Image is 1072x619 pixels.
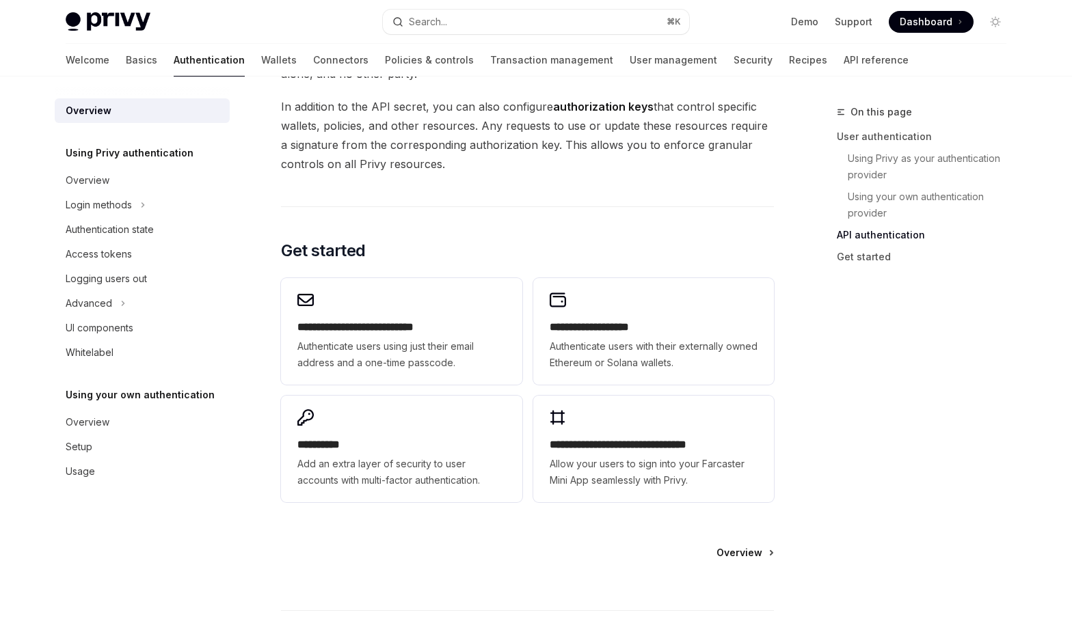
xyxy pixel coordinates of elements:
a: Recipes [789,44,827,77]
button: Open search [383,10,689,34]
div: Advanced [66,295,112,312]
a: Welcome [66,44,109,77]
button: Toggle Login methods section [55,193,230,217]
a: Demo [791,15,818,29]
a: API reference [844,44,909,77]
a: Overview [716,546,773,560]
a: Dashboard [889,11,974,33]
div: Overview [66,172,109,189]
span: Overview [716,546,762,560]
div: UI components [66,320,133,336]
span: Add an extra layer of security to user accounts with multi-factor authentication. [297,456,505,489]
a: Wallets [261,44,297,77]
span: Dashboard [900,15,952,29]
h5: Using your own authentication [66,387,215,403]
div: Usage [66,463,95,480]
a: Overview [55,410,230,435]
a: Authentication state [55,217,230,242]
span: Authenticate users with their externally owned Ethereum or Solana wallets. [550,338,758,371]
span: On this page [850,104,912,120]
a: Transaction management [490,44,613,77]
a: Authentication [174,44,245,77]
a: Logging users out [55,266,230,291]
span: Allow your users to sign into your Farcaster Mini App seamlessly with Privy. [550,456,758,489]
a: Overview [55,168,230,193]
a: Setup [55,435,230,459]
button: Toggle dark mode [984,11,1006,33]
a: User authentication [837,126,1017,148]
div: Authentication state [66,221,154,238]
a: UI components [55,316,230,340]
a: Get started [837,246,1017,268]
a: API authentication [837,224,1017,246]
a: Policies & controls [385,44,474,77]
div: Setup [66,439,92,455]
div: Access tokens [66,246,132,262]
a: Usage [55,459,230,484]
span: Authenticate users using just their email address and a one-time passcode. [297,338,505,371]
a: Connectors [313,44,368,77]
h5: Using Privy authentication [66,145,193,161]
span: Get started [281,240,365,262]
div: Overview [66,414,109,430]
span: In addition to the API secret, you can also configure that control specific wallets, policies, an... [281,97,774,174]
strong: authorization keys [553,100,654,113]
a: Security [734,44,773,77]
a: User management [630,44,717,77]
a: Using Privy as your authentication provider [837,148,1017,186]
a: Support [835,15,872,29]
a: **** **** **** ****Authenticate users with their externally owned Ethereum or Solana wallets. [533,278,774,385]
div: Logging users out [66,271,147,287]
a: Overview [55,98,230,123]
a: Whitelabel [55,340,230,365]
div: Overview [66,102,111,119]
span: ⌘ K [667,16,681,27]
div: Login methods [66,197,132,213]
div: Whitelabel [66,344,113,361]
a: Basics [126,44,157,77]
div: Search... [409,14,447,30]
a: Using your own authentication provider [837,186,1017,224]
img: light logo [66,12,150,31]
a: Access tokens [55,242,230,266]
a: **** *****Add an extra layer of security to user accounts with multi-factor authentication. [281,396,522,502]
button: Toggle Advanced section [55,291,230,316]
